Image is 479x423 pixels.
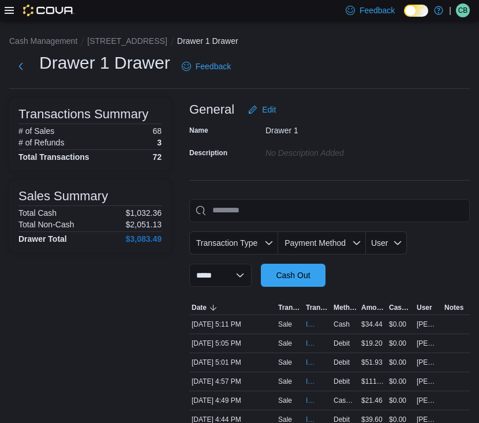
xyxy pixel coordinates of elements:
[39,51,170,74] h1: Drawer 1 Drawer
[371,238,388,248] span: User
[387,317,414,331] div: $0.00
[196,61,231,72] span: Feedback
[417,303,432,312] span: User
[414,301,442,315] button: User
[157,138,162,147] p: 3
[189,103,234,117] h3: General
[306,358,317,367] span: IN5LJ3-6150492
[265,144,420,158] div: No Description added
[306,377,317,386] span: IN5LJ3-6150444
[387,394,414,407] div: $0.00
[189,126,208,135] label: Name
[306,317,329,331] button: IN5LJ3-6150585
[189,199,470,222] input: This is a search bar. As you type, the results lower in the page will automatically filter.
[334,377,350,386] span: Debit
[278,320,292,329] p: Sale
[189,355,276,369] div: [DATE] 5:01 PM
[9,36,77,46] button: Cash Management
[387,375,414,388] div: $0.00
[306,320,317,329] span: IN5LJ3-6150585
[442,301,470,315] button: Notes
[278,339,292,348] p: Sale
[306,396,317,405] span: IN5LJ3-6150385
[276,269,310,281] span: Cash Out
[331,301,359,315] button: Method
[306,375,329,388] button: IN5LJ3-6150444
[189,148,227,158] label: Description
[306,303,329,312] span: Transaction #
[387,336,414,350] div: $0.00
[18,107,148,121] h3: Transactions Summary
[387,301,414,315] button: Cash Back
[9,35,470,49] nav: An example of EuiBreadcrumbs
[361,320,383,329] span: $34.44
[361,339,383,348] span: $19.20
[387,355,414,369] div: $0.00
[334,339,350,348] span: Debit
[276,301,304,315] button: Transaction Type
[189,336,276,350] div: [DATE] 5:05 PM
[189,231,278,254] button: Transaction Type
[278,231,366,254] button: Payment Method
[126,234,162,244] h4: $3,083.49
[334,303,357,312] span: Method
[23,5,74,16] img: Cova
[278,396,292,405] p: Sale
[189,301,276,315] button: Date
[18,152,89,162] h4: Total Transactions
[278,377,292,386] p: Sale
[334,320,350,329] span: Cash
[177,36,238,46] button: Drawer 1 Drawer
[265,121,420,135] div: Drawer 1
[278,358,292,367] p: Sale
[126,208,162,218] p: $1,032.36
[18,138,64,147] h6: # of Refunds
[87,36,167,46] button: [STREET_ADDRESS]
[126,220,162,229] p: $2,051.13
[192,303,207,312] span: Date
[262,104,276,115] span: Edit
[285,238,346,248] span: Payment Method
[417,358,440,367] span: [PERSON_NAME]
[361,396,383,405] span: $21.46
[304,301,331,315] button: Transaction #
[152,126,162,136] p: 68
[417,377,440,386] span: [PERSON_NAME]
[306,336,329,350] button: IN5LJ3-6150525
[18,208,57,218] h6: Total Cash
[456,3,470,17] div: Chelsea Biancaniello
[360,5,395,16] span: Feedback
[196,238,258,248] span: Transaction Type
[361,377,384,386] span: $111.85
[244,98,280,121] button: Edit
[361,303,384,312] span: Amount
[359,301,387,315] button: Amount
[18,220,74,229] h6: Total Non-Cash
[417,320,440,329] span: [PERSON_NAME]
[306,355,329,369] button: IN5LJ3-6150492
[18,234,67,244] h4: Drawer Total
[18,126,54,136] h6: # of Sales
[306,339,317,348] span: IN5LJ3-6150525
[389,303,412,312] span: Cash Back
[189,375,276,388] div: [DATE] 4:57 PM
[189,317,276,331] div: [DATE] 5:11 PM
[261,264,325,287] button: Cash Out
[366,231,407,254] button: User
[9,55,32,78] button: Next
[18,189,108,203] h3: Sales Summary
[417,396,440,405] span: [PERSON_NAME]
[449,3,451,17] p: |
[278,303,301,312] span: Transaction Type
[189,394,276,407] div: [DATE] 4:49 PM
[152,152,162,162] h4: 72
[361,358,383,367] span: $51.93
[306,394,329,407] button: IN5LJ3-6150385
[334,358,350,367] span: Debit
[458,3,468,17] span: CB
[417,339,440,348] span: [PERSON_NAME]
[444,303,463,312] span: Notes
[177,55,235,78] a: Feedback
[404,5,428,17] input: Dark Mode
